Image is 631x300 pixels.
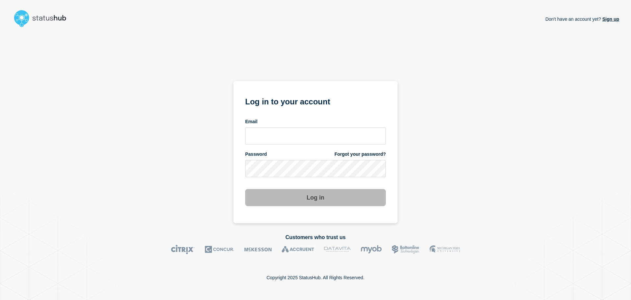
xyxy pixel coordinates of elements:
[430,245,460,254] img: MSU logo
[12,234,619,240] h2: Customers who trust us
[205,245,234,254] img: Concur logo
[245,160,386,177] input: password input
[324,245,351,254] img: DataVita logo
[171,245,195,254] img: Citrix logo
[545,11,619,27] p: Don't have an account yet?
[245,127,386,145] input: email input
[245,151,267,157] span: Password
[245,95,386,107] h1: Log in to your account
[267,275,364,280] p: Copyright 2025 StatusHub. All Rights Reserved.
[12,8,74,29] img: StatusHub logo
[392,245,420,254] img: Bottomline logo
[245,119,257,125] span: Email
[335,151,386,157] a: Forgot your password?
[282,245,314,254] img: Accruent logo
[244,245,272,254] img: McKesson logo
[245,189,386,206] button: Log in
[361,245,382,254] img: myob logo
[601,16,619,22] a: Sign up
